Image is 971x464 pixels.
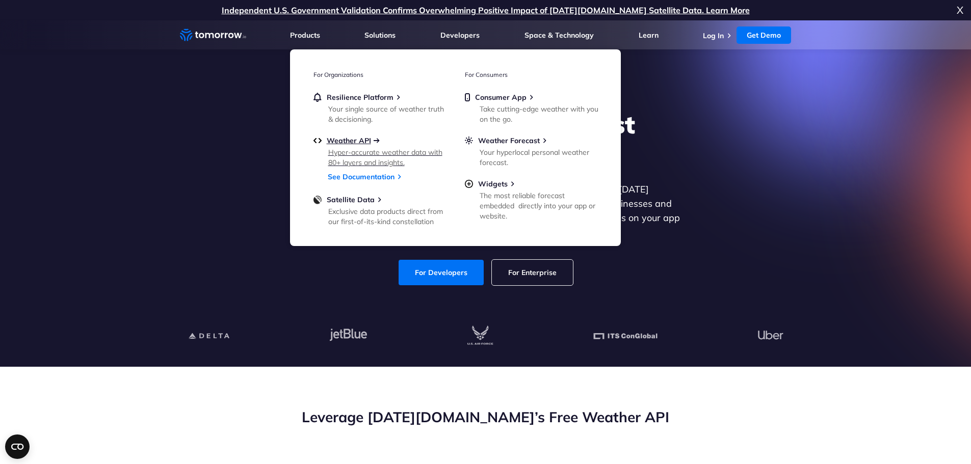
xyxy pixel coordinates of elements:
[180,407,792,427] h2: Leverage [DATE][DOMAIN_NAME]’s Free Weather API
[478,136,540,145] span: Weather Forecast
[313,136,322,145] img: api.svg
[328,147,447,168] div: Hyper-accurate weather data with 80+ layers and insights.
[440,31,480,40] a: Developers
[465,71,597,78] h3: For Consumers
[465,179,473,188] img: plus-circle.svg
[328,172,395,181] a: See Documentation
[313,93,446,122] a: Resilience PlatformYour single source of weather truth & decisioning.
[480,147,598,168] div: Your hyperlocal personal weather forecast.
[327,195,375,204] span: Satellite Data
[328,104,447,124] div: Your single source of weather truth & decisioning.
[492,260,573,285] a: For Enterprise
[222,5,750,15] a: Independent U.S. Government Validation Confirms Overwhelming Positive Impact of [DATE][DOMAIN_NAM...
[465,93,470,102] img: mobile.svg
[465,136,473,145] img: sun.svg
[289,109,683,170] h1: Explore the World’s Best Weather API
[327,93,393,102] span: Resilience Platform
[475,93,527,102] span: Consumer App
[465,136,597,166] a: Weather ForecastYour hyperlocal personal weather forecast.
[480,104,598,124] div: Take cutting-edge weather with you on the go.
[290,31,320,40] a: Products
[313,136,446,166] a: Weather APIHyper-accurate weather data with 80+ layers and insights.
[480,190,598,221] div: The most reliable forecast embedded directly into your app or website.
[313,195,322,204] img: satellite-data-menu.png
[524,31,594,40] a: Space & Technology
[313,195,446,225] a: Satellite DataExclusive data products direct from our first-of-its-kind constellation
[313,71,446,78] h3: For Organizations
[289,182,683,239] p: Get reliable and precise weather data through our free API. Count on [DATE][DOMAIN_NAME] for quic...
[328,206,447,227] div: Exclusive data products direct from our first-of-its-kind constellation
[327,136,371,145] span: Weather API
[364,31,396,40] a: Solutions
[180,28,246,43] a: Home link
[399,260,484,285] a: For Developers
[5,434,30,459] button: Open CMP widget
[465,93,597,122] a: Consumer AppTake cutting-edge weather with you on the go.
[639,31,659,40] a: Learn
[478,179,508,188] span: Widgets
[703,31,724,40] a: Log In
[313,93,322,102] img: bell.svg
[465,179,597,219] a: WidgetsThe most reliable forecast embedded directly into your app or website.
[737,26,791,44] a: Get Demo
